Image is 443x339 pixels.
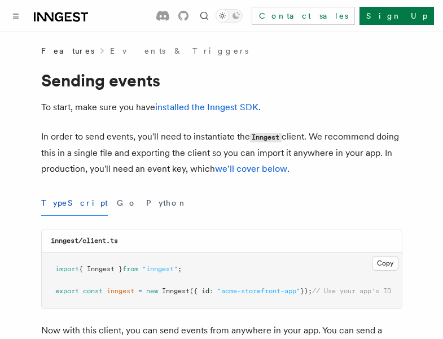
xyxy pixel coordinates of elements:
span: : [209,287,213,295]
p: To start, make sure you have . [41,99,402,115]
span: const [83,287,103,295]
p: In order to send events, you'll need to instantiate the client. We recommend doing this in a sing... [41,129,402,177]
span: from [122,265,138,273]
button: Toggle dark mode [216,9,243,23]
span: Inngest [162,287,190,295]
span: export [55,287,79,295]
button: Copy [372,256,398,271]
span: ({ id [190,287,209,295]
span: Features [41,45,94,56]
h1: Sending events [41,70,402,90]
code: Inngest [250,133,282,142]
span: = [138,287,142,295]
button: Go [117,190,137,216]
a: installed the Inngest SDK [155,102,258,112]
button: Python [146,190,187,216]
span: "inngest" [142,265,178,273]
button: Find something... [198,9,211,23]
button: Toggle navigation [9,9,23,23]
span: inngest [107,287,134,295]
span: new [146,287,158,295]
span: ; [178,265,182,273]
code: inngest/client.ts [51,237,118,245]
a: we'll cover below [215,163,287,174]
a: Events & Triggers [110,45,248,56]
button: TypeScript [41,190,108,216]
a: Sign Up [359,7,434,25]
span: }); [300,287,312,295]
span: "acme-storefront-app" [217,287,300,295]
span: // Use your app's ID [312,287,391,295]
span: import [55,265,79,273]
span: { Inngest } [79,265,122,273]
a: Contact sales [252,7,355,25]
